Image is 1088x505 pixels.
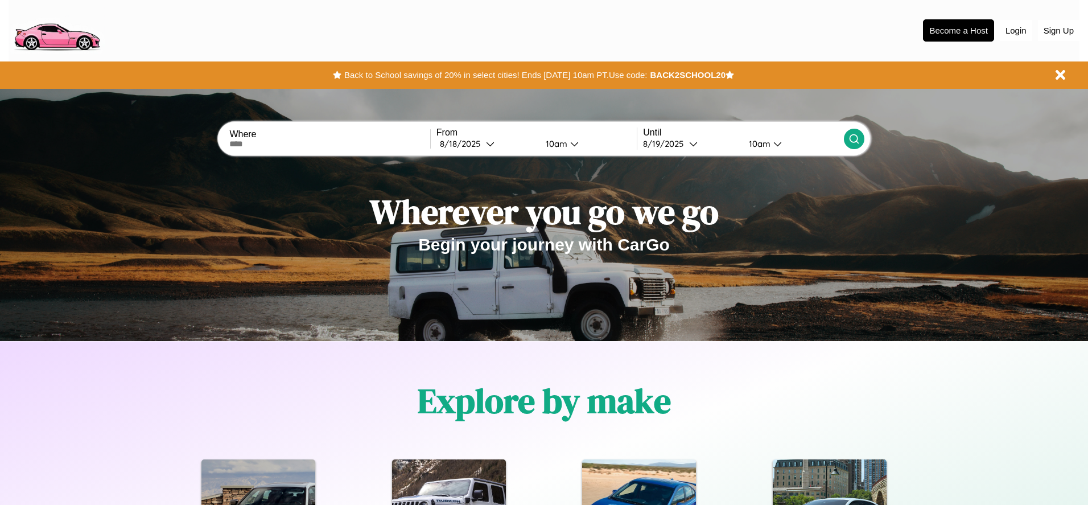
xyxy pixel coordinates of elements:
div: 10am [743,138,773,149]
button: Become a Host [923,19,994,42]
button: Back to School savings of 20% in select cities! Ends [DATE] 10am PT.Use code: [341,67,650,83]
label: Until [643,128,843,138]
button: Sign Up [1038,20,1079,41]
label: Where [229,129,430,139]
button: 10am [537,138,637,150]
button: Login [1000,20,1032,41]
div: 8 / 19 / 2025 [643,138,689,149]
h1: Explore by make [418,377,671,424]
label: From [436,128,637,138]
button: 8/18/2025 [436,138,537,150]
img: logo [9,6,105,54]
div: 8 / 18 / 2025 [440,138,486,149]
button: 10am [740,138,843,150]
b: BACK2SCHOOL20 [650,70,726,80]
div: 10am [540,138,570,149]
